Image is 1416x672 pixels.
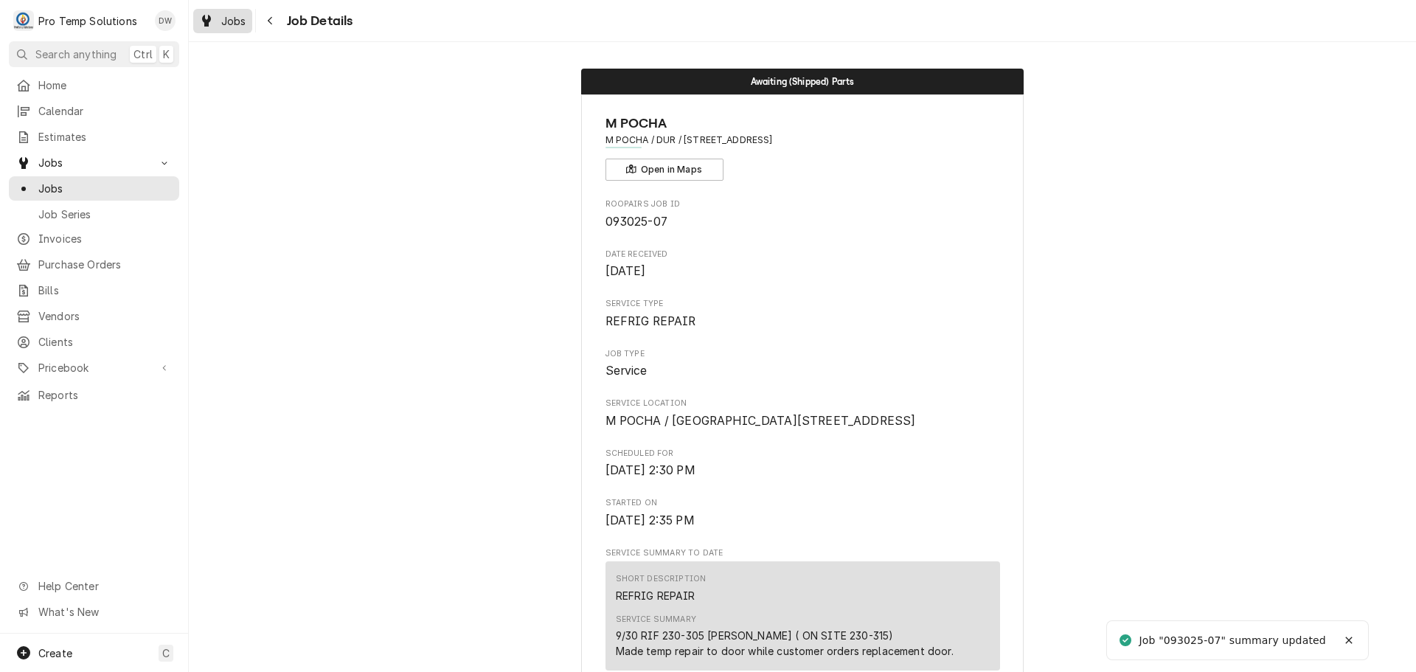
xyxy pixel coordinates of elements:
[13,10,34,31] div: Pro Temp Solutions's Avatar
[133,46,153,62] span: Ctrl
[9,383,179,407] a: Reports
[605,512,1000,530] span: Started On
[9,574,179,598] a: Go to Help Center
[9,252,179,277] a: Purchase Orders
[38,360,150,375] span: Pricebook
[605,362,1000,380] span: Job Type
[162,645,170,661] span: C
[751,77,855,86] span: Awaiting (Shipped) Parts
[605,264,646,278] span: [DATE]
[605,463,695,477] span: [DATE] 2:30 PM
[38,77,172,93] span: Home
[38,604,170,620] span: What's New
[35,46,117,62] span: Search anything
[9,73,179,97] a: Home
[38,207,172,222] span: Job Series
[605,134,1000,147] span: Address
[259,9,282,32] button: Navigate back
[193,9,252,33] a: Jobs
[9,99,179,123] a: Calendar
[605,348,1000,380] div: Job Type
[38,231,172,246] span: Invoices
[605,513,695,527] span: [DATE] 2:35 PM
[605,497,1000,529] div: Started On
[605,398,1000,409] span: Service Location
[605,249,1000,260] span: Date Received
[9,278,179,302] a: Bills
[221,13,246,29] span: Jobs
[38,103,172,119] span: Calendar
[605,198,1000,230] div: Roopairs Job ID
[581,69,1024,94] div: Status
[605,298,1000,310] span: Service Type
[605,263,1000,280] span: Date Received
[155,10,176,31] div: DW
[9,330,179,354] a: Clients
[605,213,1000,231] span: Roopairs Job ID
[605,198,1000,210] span: Roopairs Job ID
[605,314,696,328] span: REFRIG REPAIR
[605,448,1000,479] div: Scheduled For
[38,387,172,403] span: Reports
[38,578,170,594] span: Help Center
[605,398,1000,429] div: Service Location
[38,181,172,196] span: Jobs
[38,257,172,272] span: Purchase Orders
[605,462,1000,479] span: Scheduled For
[155,10,176,31] div: Dana Williams's Avatar
[9,356,179,380] a: Go to Pricebook
[163,46,170,62] span: K
[605,215,667,229] span: 093025-07
[38,308,172,324] span: Vendors
[282,11,353,31] span: Job Details
[9,125,179,149] a: Estimates
[9,202,179,226] a: Job Series
[616,614,696,626] div: Service Summary
[13,10,34,31] div: P
[605,414,916,428] span: M POCHA / [GEOGRAPHIC_DATA][STREET_ADDRESS]
[9,226,179,251] a: Invoices
[605,412,1000,430] span: Service Location
[605,448,1000,460] span: Scheduled For
[605,114,1000,134] span: Name
[9,176,179,201] a: Jobs
[605,114,1000,181] div: Client Information
[605,497,1000,509] span: Started On
[38,13,137,29] div: Pro Temp Solutions
[616,628,954,659] div: 9/30 RIF 230-305 [PERSON_NAME] ( ON SITE 230-315) Made temp repair to door while customer orders ...
[605,547,1000,559] span: Service Summary To Date
[605,159,723,181] button: Open in Maps
[38,647,72,659] span: Create
[9,304,179,328] a: Vendors
[616,573,707,585] div: Short Description
[9,600,179,624] a: Go to What's New
[9,41,179,67] button: Search anythingCtrlK
[1139,633,1328,648] div: Job "093025-07" summary updated
[38,334,172,350] span: Clients
[38,155,150,170] span: Jobs
[38,283,172,298] span: Bills
[605,313,1000,330] span: Service Type
[605,298,1000,330] div: Service Type
[38,129,172,145] span: Estimates
[616,588,695,603] div: REFRIG REPAIR
[605,348,1000,360] span: Job Type
[605,249,1000,280] div: Date Received
[9,150,179,175] a: Go to Jobs
[605,364,648,378] span: Service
